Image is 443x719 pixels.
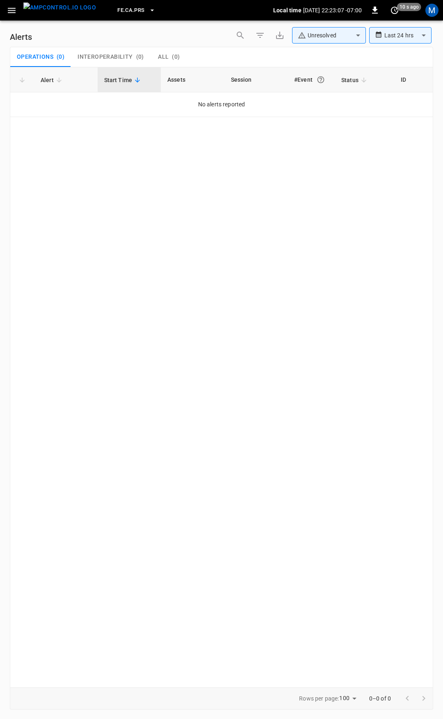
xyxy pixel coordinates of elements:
[10,92,433,117] td: No alerts reported
[23,2,96,13] img: ampcontrol.io logo
[341,75,369,85] span: Status
[294,72,328,87] div: #Event
[369,694,391,703] p: 0–0 of 0
[313,72,328,87] button: An event is a single occurrence of an issue. An alert groups related events for the same asset, m...
[384,28,432,43] div: Last 24 hrs
[273,6,301,14] p: Local time
[303,6,362,14] p: [DATE] 22:23:07 -07:00
[298,31,353,40] div: Unresolved
[117,6,144,15] span: FE.CA.PRS
[158,53,169,61] span: All
[161,67,224,92] th: Assets
[172,53,180,61] span: ( 0 )
[339,692,359,704] div: 100
[10,30,32,44] h6: Alerts
[299,694,339,703] p: Rows per page:
[114,2,158,18] button: FE.CA.PRS
[78,53,132,61] span: Interoperability
[136,53,144,61] span: ( 0 )
[224,67,288,92] th: Session
[17,53,53,61] span: Operations
[394,67,433,92] th: ID
[104,75,143,85] span: Start Time
[388,4,401,17] button: set refresh interval
[57,53,64,61] span: ( 0 )
[41,75,64,85] span: Alert
[397,3,421,11] span: 10 s ago
[425,4,438,17] div: profile-icon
